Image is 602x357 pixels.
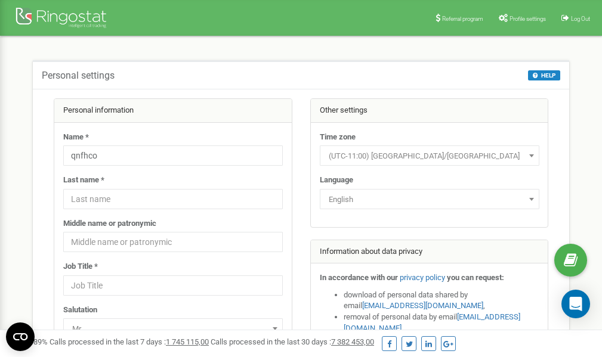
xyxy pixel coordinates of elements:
[50,337,209,346] span: Calls processed in the last 7 days :
[63,218,156,229] label: Middle name or patronymic
[311,99,548,123] div: Other settings
[42,70,115,81] h5: Personal settings
[211,337,374,346] span: Calls processed in the last 30 days :
[63,145,283,166] input: Name
[571,15,590,22] span: Log Out
[320,145,539,166] span: (UTC-11:00) Pacific/Midway
[54,99,292,123] div: Personal information
[320,175,353,186] label: Language
[510,15,546,22] span: Profile settings
[311,240,548,264] div: Information about data privacy
[442,15,483,22] span: Referral program
[331,337,374,346] u: 7 382 453,00
[344,290,539,312] li: download of personal data shared by email ,
[324,191,535,208] span: English
[63,232,283,252] input: Middle name or patronymic
[63,261,98,272] label: Job Title *
[561,290,590,318] div: Open Intercom Messenger
[324,148,535,164] span: (UTC-11:00) Pacific/Midway
[320,189,539,209] span: English
[344,312,539,334] li: removal of personal data by email ,
[166,337,209,346] u: 1 745 115,00
[63,189,283,209] input: Last name
[362,301,483,310] a: [EMAIL_ADDRESS][DOMAIN_NAME]
[67,321,279,337] span: Mr.
[63,305,97,316] label: Salutation
[320,132,356,143] label: Time zone
[63,175,104,186] label: Last name *
[6,322,35,351] button: Open CMP widget
[447,273,504,282] strong: you can request:
[63,132,89,143] label: Name *
[400,273,445,282] a: privacy policy
[63,318,283,339] span: Mr.
[528,70,560,80] button: HELP
[63,275,283,296] input: Job Title
[320,273,398,282] strong: In accordance with our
